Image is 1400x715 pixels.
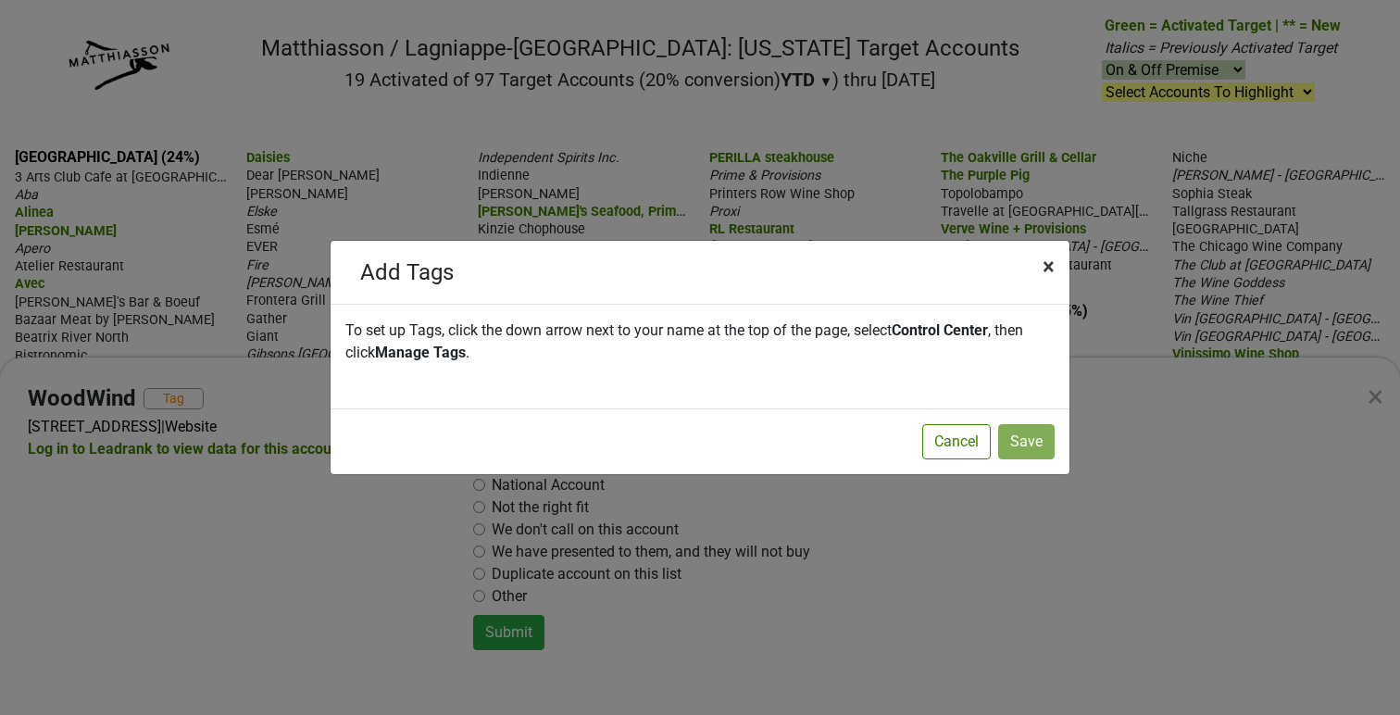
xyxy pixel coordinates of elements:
[360,256,454,289] div: Add Tags
[345,320,1055,364] p: To set up Tags, click the down arrow next to your name at the top of the page, select , then click .
[375,344,466,361] strong: Manage Tags
[922,424,991,459] button: Cancel
[892,321,988,339] strong: Control Center
[998,424,1055,459] button: Save
[1043,254,1055,280] span: ×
